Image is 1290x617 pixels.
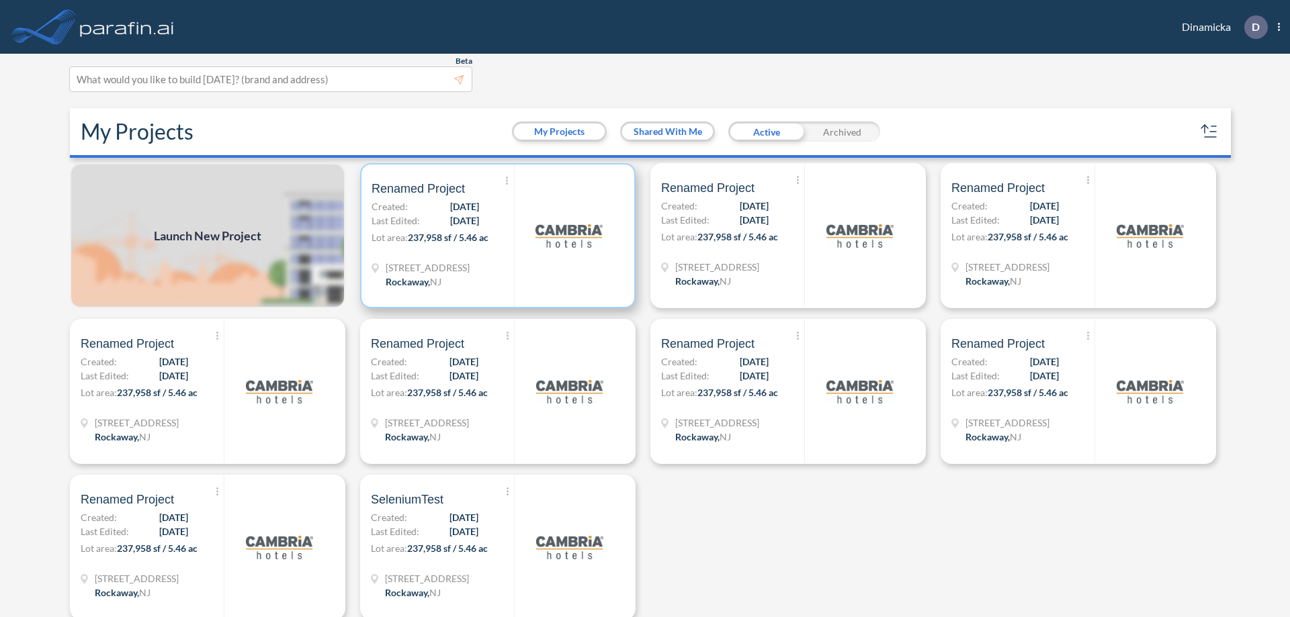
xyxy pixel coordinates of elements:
div: Rockaway, NJ [385,430,441,444]
button: My Projects [514,124,605,140]
span: Lot area: [951,231,988,242]
span: 321 Mt Hope Ave [965,416,1049,430]
span: Created: [951,354,988,369]
span: 321 Mt Hope Ave [385,571,469,585]
span: Last Edited: [371,524,419,538]
span: [DATE] [1030,213,1059,227]
span: [DATE] [449,524,478,538]
div: Dinamicka [1162,15,1280,39]
span: Last Edited: [951,213,1000,227]
img: logo [826,358,894,425]
div: Rockaway, NJ [95,585,150,600]
span: NJ [720,431,731,442]
span: NJ [1010,275,1021,287]
span: 237,958 sf / 5.46 ac [117,542,198,554]
span: Renamed Project [371,336,464,352]
div: Rockaway, NJ [95,430,150,444]
span: Created: [371,510,407,524]
span: [DATE] [159,369,188,383]
span: [DATE] [159,354,188,369]
div: Archived [804,122,880,142]
span: [DATE] [159,524,188,538]
img: logo [826,202,894,269]
span: NJ [139,431,150,442]
span: Lot area: [661,387,697,398]
span: Lot area: [371,387,407,398]
div: Rockaway, NJ [386,275,441,289]
span: Renamed Project [951,336,1045,352]
span: [DATE] [449,369,478,383]
span: NJ [1010,431,1021,442]
span: Renamed Project [372,181,465,197]
span: Lot area: [372,232,408,243]
span: Last Edited: [951,369,1000,383]
span: Created: [951,199,988,213]
img: logo [536,514,603,581]
button: Shared With Me [622,124,713,140]
span: Lot area: [661,231,697,242]
span: Created: [81,510,117,524]
span: Rockaway , [675,431,720,442]
h2: My Projects [81,119,193,144]
div: Rockaway, NJ [675,274,731,288]
span: Last Edited: [372,213,420,228]
span: 237,958 sf / 5.46 ac [407,387,488,398]
img: logo [1117,358,1184,425]
span: Last Edited: [81,524,129,538]
img: logo [246,358,313,425]
img: logo [536,358,603,425]
img: logo [1117,202,1184,269]
span: 237,958 sf / 5.46 ac [697,387,778,398]
div: Active [728,122,804,142]
span: NJ [139,587,150,598]
span: 237,958 sf / 5.46 ac [408,232,488,243]
img: logo [77,13,177,40]
div: Rockaway, NJ [385,585,441,600]
div: Rockaway, NJ [965,430,1021,444]
span: [DATE] [1030,199,1059,213]
span: [DATE] [740,354,769,369]
span: Created: [661,354,697,369]
span: Renamed Project [81,336,174,352]
span: [DATE] [450,213,479,228]
span: 321 Mt Hope Ave [675,260,759,274]
span: 237,958 sf / 5.46 ac [988,231,1068,242]
span: 237,958 sf / 5.46 ac [697,231,778,242]
span: [DATE] [450,199,479,213]
div: Rockaway, NJ [965,274,1021,288]
span: 321 Mt Hope Ave [95,416,179,430]
span: 237,958 sf / 5.46 ac [117,387,198,398]
span: Renamed Project [661,336,755,352]
span: Beta [456,56,472,66]
span: Lot area: [951,387,988,398]
span: [DATE] [1030,354,1059,369]
span: Lot area: [81,542,117,554]
span: [DATE] [740,213,769,227]
span: 321 Mt Hope Ave [675,416,759,430]
span: NJ [429,587,441,598]
span: [DATE] [740,369,769,383]
span: Lot area: [81,387,117,398]
img: add [70,163,345,308]
span: 237,958 sf / 5.46 ac [407,542,488,554]
span: Rockaway , [95,587,139,598]
span: 321 Mt Hope Ave [386,260,470,275]
span: 321 Mt Hope Ave [95,571,179,585]
span: [DATE] [449,510,478,524]
span: Rockaway , [385,431,429,442]
span: Renamed Project [951,180,1045,196]
span: Last Edited: [81,369,129,383]
span: Rockaway , [95,431,139,442]
span: [DATE] [449,354,478,369]
span: Created: [371,354,407,369]
span: Last Edited: [661,369,709,383]
span: Renamed Project [661,180,755,196]
span: 321 Mt Hope Ave [385,416,469,430]
span: NJ [430,276,441,287]
span: Created: [372,199,408,213]
span: Last Edited: [661,213,709,227]
span: Last Edited: [371,369,419,383]
span: Created: [81,354,117,369]
a: Launch New Project [70,163,345,308]
span: 237,958 sf / 5.46 ac [988,387,1068,398]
